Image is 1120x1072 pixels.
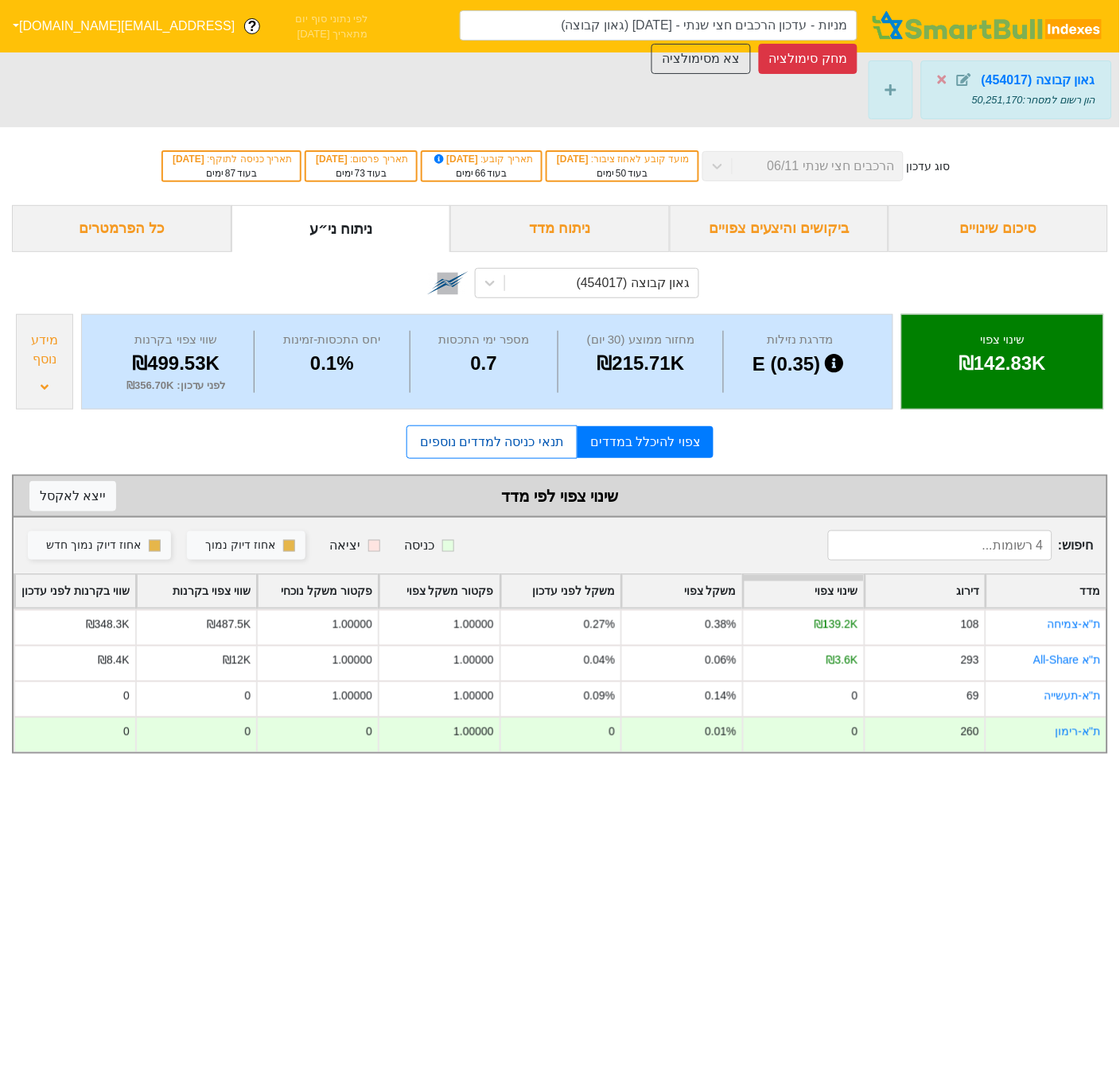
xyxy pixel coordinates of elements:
div: 0.04% [584,652,615,669]
a: צפוי להיכלל במדדים [577,426,714,458]
a: ת''א-רימון [1056,725,1101,738]
a: ת''א-תעשייה [1044,689,1101,702]
button: אחוז דיוק נמוך חדש [28,531,171,560]
div: מועד קובע לאחוז ציבור : [555,152,689,166]
div: ₪142.83K [922,349,1083,378]
span: ? [248,16,257,37]
a: תנאי כניסה למדדים נוספים [406,425,577,459]
div: ₪499.53K [102,349,250,378]
span: [DATE] [316,153,350,165]
div: מדרגת נזילות [728,331,872,349]
div: 0 [245,724,251,740]
button: צא מסימולציה [651,44,750,74]
div: 0 [366,724,372,740]
span: לפי נתוני סוף יום מתאריך [DATE] [270,11,367,42]
span: [DATE] [173,153,207,165]
div: אחוז דיוק נמוך חדש [46,537,141,554]
button: ייצא לאקסל [29,481,116,511]
a: ת''א All-Share [1034,654,1101,666]
div: Toggle SortBy [865,575,986,608]
div: 0 [123,724,130,740]
span: 50 [616,168,626,179]
div: Toggle SortBy [501,575,621,608]
div: גאון קבוצה (454017) [577,274,690,293]
div: Toggle SortBy [258,575,378,608]
div: אחוז דיוק נמוך [205,537,275,554]
span: [DATE] [432,153,481,165]
div: 1.00000 [332,652,372,669]
div: ₪139.2K [815,616,858,633]
div: Toggle SortBy [986,575,1106,608]
div: שינוי צפוי לפי מדד [29,484,1091,508]
div: 0.1% [259,349,405,378]
div: E (0.35) [728,349,872,379]
div: 108 [961,616,979,633]
div: תאריך כניסה לתוקף : [171,152,292,166]
img: SmartBull [869,10,1107,42]
div: יחס התכסות-זמינות [259,331,405,349]
div: 1.00000 [453,652,493,669]
div: ₪3.6K [826,652,858,669]
div: ₪12K [223,652,251,669]
div: Toggle SortBy [744,575,864,608]
span: 73 [355,168,365,179]
div: בעוד ימים [314,166,408,181]
div: ₪348.3K [86,616,130,633]
div: 0.01% [706,724,737,740]
div: 69 [967,688,979,705]
div: ₪215.71K [562,349,719,378]
div: Toggle SortBy [15,575,135,608]
div: 0 [123,688,130,705]
div: שינוי צפוי [922,331,1083,349]
div: 0 [609,724,616,740]
a: ת''א-צמיחה [1048,618,1101,631]
div: לפני עדכון : ₪356.70K [102,378,250,394]
div: 260 [961,724,979,740]
div: 0 [852,724,858,740]
span: [DATE] [557,153,591,165]
input: 4 רשומות... [828,530,1052,561]
div: ₪8.4K [98,652,130,669]
div: ₪487.5K [207,616,251,633]
div: בעוד ימים [430,166,533,181]
div: ניתוח ני״ע [231,205,451,252]
div: ביקושים והיצעים צפויים [670,205,889,252]
div: מספר ימי התכסות [414,331,554,349]
div: Toggle SortBy [622,575,742,608]
div: 0.06% [706,652,737,669]
div: 1.00000 [332,616,372,633]
div: תאריך פרסום : [314,152,408,166]
span: 87 [225,168,235,179]
div: שווי צפוי בקרנות [102,331,250,349]
div: 0 [245,688,251,705]
button: מחק סימולציה [759,44,857,74]
div: בעוד ימים [171,166,292,181]
div: 1.00000 [453,724,493,740]
div: 0 [852,688,858,705]
div: כניסה [404,536,434,555]
div: תאריך קובע : [430,152,533,166]
div: 0.7 [414,349,554,378]
strong: גאון קבוצה (454017) [982,73,1095,87]
div: 293 [961,652,979,669]
input: מניות - עדכון הרכבים חצי שנתי - 06/11/25 (גאון קבוצה) [460,10,857,41]
div: 1.00000 [332,688,372,705]
div: סיכום שינויים [889,205,1108,252]
div: 1.00000 [453,688,493,705]
div: כל הפרמטרים [12,205,231,252]
div: 1.00000 [453,616,493,633]
div: מחזור ממוצע (30 יום) [562,331,719,349]
div: סוג עדכון [907,158,951,175]
div: ניתוח מדד [450,205,670,252]
div: Toggle SortBy [137,575,257,608]
div: 0.27% [584,616,615,633]
button: אחוז דיוק נמוך [187,531,305,560]
span: הון רשום למסחר : 50,251,170 [972,94,1095,106]
div: יציאה [329,536,360,555]
img: tase link [427,262,469,304]
div: 0.09% [584,688,615,705]
span: חיפוש : [828,530,1094,561]
div: מידע נוסף [21,331,68,369]
span: 66 [475,168,485,179]
div: Toggle SortBy [379,575,500,608]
